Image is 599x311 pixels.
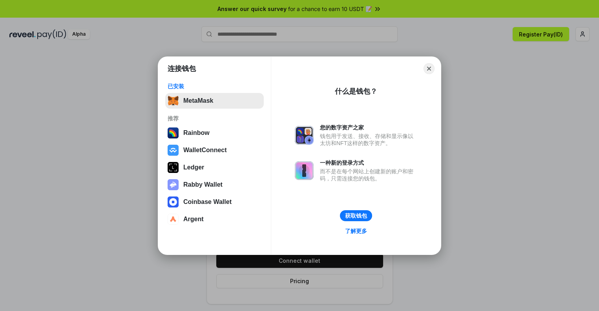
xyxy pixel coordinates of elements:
div: 什么是钱包？ [335,87,377,96]
div: 一种新的登录方式 [320,159,417,166]
div: Ledger [183,164,204,171]
div: WalletConnect [183,147,227,154]
div: 获取钱包 [345,212,367,219]
button: Argent [165,211,264,227]
div: 钱包用于发送、接收、存储和显示像以太坊和NFT这样的数字资产。 [320,133,417,147]
button: MetaMask [165,93,264,109]
img: svg+xml,%3Csvg%20xmlns%3D%22http%3A%2F%2Fwww.w3.org%2F2000%2Fsvg%22%20width%3D%2228%22%20height%3... [168,162,179,173]
div: 而不是在每个网站上创建新的账户和密码，只需连接您的钱包。 [320,168,417,182]
img: svg+xml,%3Csvg%20width%3D%2228%22%20height%3D%2228%22%20viewBox%3D%220%200%2028%2028%22%20fill%3D... [168,196,179,207]
div: Coinbase Wallet [183,198,232,206]
div: Argent [183,216,204,223]
button: 获取钱包 [340,210,372,221]
h1: 连接钱包 [168,64,196,73]
div: 了解更多 [345,227,367,235]
button: Close [424,63,435,74]
button: WalletConnect [165,142,264,158]
div: Rabby Wallet [183,181,223,188]
img: svg+xml,%3Csvg%20xmlns%3D%22http%3A%2F%2Fwww.w3.org%2F2000%2Fsvg%22%20fill%3D%22none%22%20viewBox... [295,126,314,145]
div: 您的数字资产之家 [320,124,417,131]
div: MetaMask [183,97,213,104]
img: svg+xml,%3Csvg%20fill%3D%22none%22%20height%3D%2233%22%20viewBox%3D%220%200%2035%2033%22%20width%... [168,95,179,106]
div: 推荐 [168,115,261,122]
div: Rainbow [183,129,210,136]
button: Ledger [165,160,264,175]
img: svg+xml,%3Csvg%20width%3D%2228%22%20height%3D%2228%22%20viewBox%3D%220%200%2028%2028%22%20fill%3D... [168,145,179,156]
a: 了解更多 [340,226,372,236]
img: svg+xml,%3Csvg%20xmlns%3D%22http%3A%2F%2Fwww.w3.org%2F2000%2Fsvg%22%20fill%3D%22none%22%20viewBox... [295,161,314,180]
img: svg+xml,%3Csvg%20width%3D%22120%22%20height%3D%22120%22%20viewBox%3D%220%200%20120%20120%22%20fil... [168,127,179,138]
button: Coinbase Wallet [165,194,264,210]
button: Rabby Wallet [165,177,264,193]
div: 已安装 [168,83,261,90]
button: Rainbow [165,125,264,141]
img: svg+xml,%3Csvg%20xmlns%3D%22http%3A%2F%2Fwww.w3.org%2F2000%2Fsvg%22%20fill%3D%22none%22%20viewBox... [168,179,179,190]
img: svg+xml,%3Csvg%20width%3D%2228%22%20height%3D%2228%22%20viewBox%3D%220%200%2028%2028%22%20fill%3D... [168,214,179,225]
